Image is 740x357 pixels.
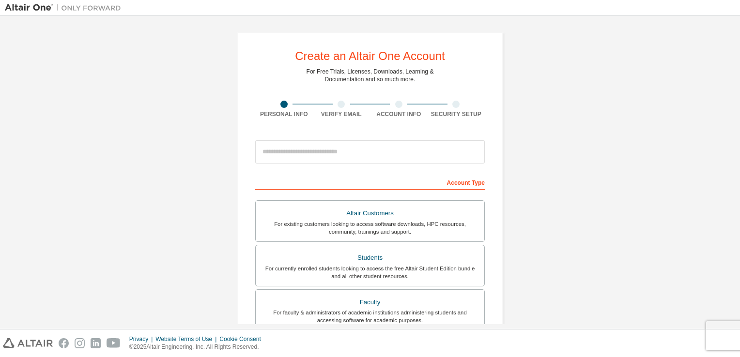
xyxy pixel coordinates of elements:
[370,110,428,118] div: Account Info
[3,338,53,348] img: altair_logo.svg
[5,3,126,13] img: Altair One
[262,296,478,309] div: Faculty
[295,50,445,62] div: Create an Altair One Account
[129,335,155,343] div: Privacy
[313,110,370,118] div: Verify Email
[75,338,85,348] img: instagram.svg
[107,338,121,348] img: youtube.svg
[307,68,434,83] div: For Free Trials, Licenses, Downloads, Learning & Documentation and so much more.
[129,343,267,351] p: © 2025 Altair Engineering, Inc. All Rights Reserved.
[255,174,485,190] div: Account Type
[91,338,101,348] img: linkedin.svg
[155,335,219,343] div: Website Terms of Use
[262,265,478,280] div: For currently enrolled students looking to access the free Altair Student Edition bundle and all ...
[255,110,313,118] div: Personal Info
[262,251,478,265] div: Students
[219,335,266,343] div: Cookie Consent
[428,110,485,118] div: Security Setup
[262,309,478,324] div: For faculty & administrators of academic institutions administering students and accessing softwa...
[262,207,478,220] div: Altair Customers
[59,338,69,348] img: facebook.svg
[262,220,478,236] div: For existing customers looking to access software downloads, HPC resources, community, trainings ...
